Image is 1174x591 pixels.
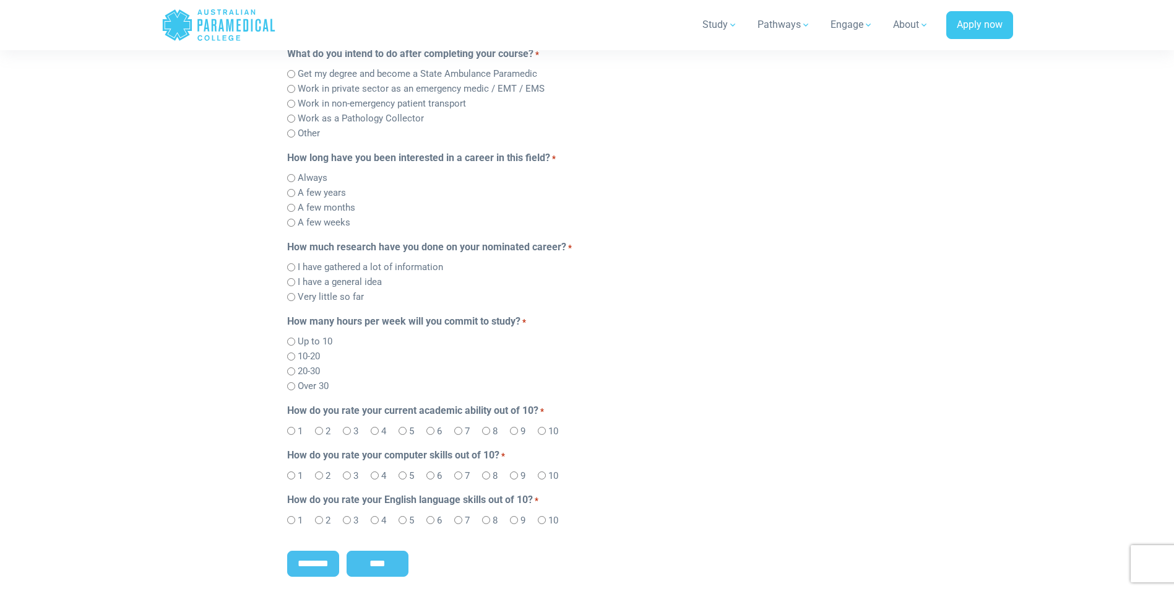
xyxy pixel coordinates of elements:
[298,379,329,393] label: Over 30
[353,424,358,439] label: 3
[287,240,887,255] legend: How much research have you done on your nominated career?
[298,260,443,274] label: I have gathered a lot of information
[437,514,442,528] label: 6
[548,514,558,528] label: 10
[298,186,346,200] label: A few years
[298,126,320,141] label: Other
[298,335,332,349] label: Up to 10
[695,7,745,42] a: Study
[298,112,424,126] label: Work as a Pathology Collector
[409,514,414,528] label: 5
[326,424,330,439] label: 2
[298,67,537,81] label: Get my degree and become a State Ambulance Paramedic
[287,492,887,507] legend: How do you rate your English language skills out of 10?
[465,514,470,528] label: 7
[298,290,364,304] label: Very little so far
[298,201,355,215] label: A few months
[298,275,382,289] label: I have a general idea
[493,469,498,483] label: 8
[750,7,818,42] a: Pathways
[326,514,330,528] label: 2
[353,514,358,528] label: 3
[298,97,466,111] label: Work in non-emergency patient transport
[298,82,545,96] label: Work in private sector as an emergency medic / EMT / EMS
[298,349,320,364] label: 10-20
[493,514,498,528] label: 8
[298,424,303,439] label: 1
[548,469,558,483] label: 10
[326,469,330,483] label: 2
[381,424,386,439] label: 4
[437,469,442,483] label: 6
[520,469,525,483] label: 9
[162,5,276,45] a: Australian Paramedical College
[287,403,887,418] legend: How do you rate your current academic ability out of 10?
[465,469,470,483] label: 7
[409,469,414,483] label: 5
[823,7,881,42] a: Engage
[465,424,470,439] label: 7
[298,364,320,379] label: 20-30
[353,469,358,483] label: 3
[298,216,350,230] label: A few weeks
[520,514,525,528] label: 9
[287,46,887,61] legend: What do you intend to do after completing your course?
[298,171,327,185] label: Always
[493,424,498,439] label: 8
[381,469,386,483] label: 4
[287,314,887,329] legend: How many hours per week will you commit to study?
[381,514,386,528] label: 4
[886,7,936,42] a: About
[548,424,558,439] label: 10
[298,469,303,483] label: 1
[287,151,887,165] legend: How long have you been interested in a career in this field?
[298,514,303,528] label: 1
[409,424,414,439] label: 5
[287,448,887,463] legend: How do you rate your computer skills out of 10?
[520,424,525,439] label: 9
[437,424,442,439] label: 6
[946,11,1013,40] a: Apply now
